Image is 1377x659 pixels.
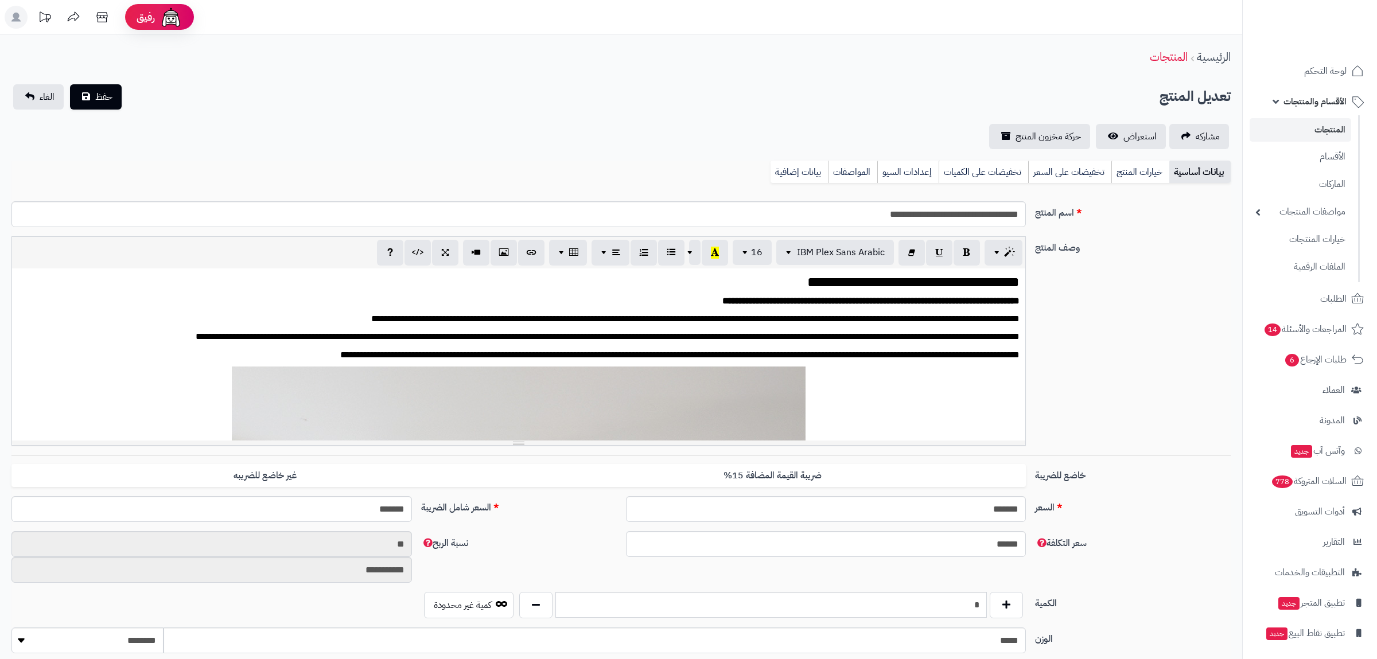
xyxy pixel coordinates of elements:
[1291,445,1312,458] span: جديد
[1250,407,1370,434] a: المدونة
[1263,321,1347,337] span: المراجعات والأسئلة
[1299,31,1366,55] img: logo-2.png
[1323,534,1345,550] span: التقارير
[1028,161,1111,184] a: تخفيضات على السعر
[1250,172,1351,197] a: الماركات
[1250,145,1351,169] a: الأقسام
[1250,285,1370,313] a: الطلبات
[1096,124,1166,149] a: استعراض
[989,124,1090,149] a: حركة مخزون المنتج
[776,240,894,265] button: IBM Plex Sans Arabic
[1250,346,1370,373] a: طلبات الإرجاع6
[1250,315,1370,343] a: المراجعات والأسئلة14
[877,161,939,184] a: إعدادات السيو
[160,6,182,29] img: ai-face.png
[1271,473,1347,489] span: السلات المتروكة
[421,536,468,550] span: نسبة الربح
[771,161,828,184] a: بيانات إضافية
[797,245,885,259] span: IBM Plex Sans Arabic
[1030,496,1235,514] label: السعر
[1250,376,1370,404] a: العملاء
[1123,130,1157,143] span: استعراض
[1290,443,1345,459] span: وآتس آب
[137,10,155,24] span: رفيق
[1030,236,1235,255] label: وصف المنتج
[733,240,772,265] button: 16
[1284,352,1347,368] span: طلبات الإرجاع
[1322,382,1345,398] span: العملاء
[11,464,519,488] label: غير خاضع للضريبه
[1265,625,1345,641] span: تطبيق نقاط البيع
[1160,85,1231,108] h2: تعديل المنتج
[1150,48,1188,65] a: المنتجات
[1250,227,1351,252] a: خيارات المنتجات
[1250,589,1370,617] a: تطبيق المتجرجديد
[1320,291,1347,307] span: الطلبات
[1030,592,1235,610] label: الكمية
[1250,498,1370,525] a: أدوات التسويق
[1030,464,1235,482] label: خاضع للضريبة
[1283,93,1347,110] span: الأقسام والمنتجات
[1295,504,1345,520] span: أدوات التسويق
[1250,619,1370,647] a: تطبيق نقاط البيعجديد
[40,90,55,104] span: الغاء
[95,90,112,104] span: حفظ
[1197,48,1231,65] a: الرئيسية
[1111,161,1169,184] a: خيارات المنتج
[1250,437,1370,465] a: وآتس آبجديد
[1196,130,1220,143] span: مشاركه
[13,84,64,110] a: الغاء
[1250,255,1351,279] a: الملفات الرقمية
[1277,595,1345,611] span: تطبيق المتجر
[1250,528,1370,556] a: التقارير
[1272,475,1293,488] span: 778
[1035,536,1087,550] span: سعر التكلفة
[1320,412,1345,428] span: المدونة
[1030,627,1235,646] label: الوزن
[1250,200,1351,224] a: مواصفات المنتجات
[1265,323,1281,336] span: 14
[939,161,1028,184] a: تخفيضات على الكميات
[1304,63,1347,79] span: لوحة التحكم
[1285,354,1299,366] span: 6
[828,161,877,184] a: المواصفات
[751,245,763,259] span: 16
[1250,559,1370,586] a: التطبيقات والخدمات
[1250,57,1370,85] a: لوحة التحكم
[519,464,1026,488] label: ضريبة القيمة المضافة 15%
[1169,161,1231,184] a: بيانات أساسية
[1030,201,1235,220] label: اسم المنتج
[1250,118,1351,142] a: المنتجات
[70,84,122,110] button: حفظ
[30,6,59,32] a: تحديثات المنصة
[1016,130,1081,143] span: حركة مخزون المنتج
[1266,627,1287,640] span: جديد
[1275,564,1345,580] span: التطبيقات والخدمات
[417,496,621,514] label: السعر شامل الضريبة
[1278,597,1300,610] span: جديد
[1169,124,1229,149] a: مشاركه
[1250,467,1370,495] a: السلات المتروكة778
